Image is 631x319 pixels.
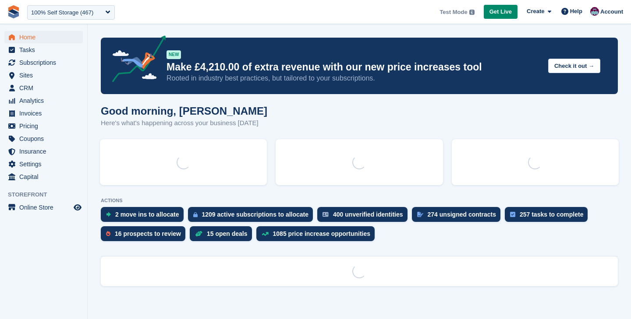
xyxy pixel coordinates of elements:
[101,105,267,117] h1: Good morning, [PERSON_NAME]
[19,133,72,145] span: Coupons
[101,207,188,226] a: 2 move ins to allocate
[207,230,248,237] div: 15 open deals
[19,31,72,43] span: Home
[4,69,83,81] a: menu
[106,231,110,236] img: prospect-51fa495bee0391a8d652442698ab0144808aea92771e9ea1ae160a38d050c398.svg
[4,171,83,183] a: menu
[469,10,475,15] img: icon-info-grey-7440780725fd019a000dd9b08b2336e03edf1995a4989e88bcd33f0948082b44.svg
[440,8,467,17] span: Test Mode
[193,212,198,217] img: active_subscription_to_allocate_icon-d502201f5373d7db506a760aba3b589e785aa758c864c3986d89f69b8ff3...
[19,69,72,81] span: Sites
[167,74,541,83] p: Rooted in industry best practices, but tailored to your subscriptions.
[19,171,72,183] span: Capital
[4,133,83,145] a: menu
[101,226,190,245] a: 16 prospects to review
[4,158,83,170] a: menu
[4,95,83,107] a: menu
[4,56,83,69] a: menu
[188,207,318,226] a: 1209 active subscriptions to allocate
[19,201,72,214] span: Online Store
[167,61,541,74] p: Make £4,210.00 of extra revenue with our new price increases tool
[19,120,72,132] span: Pricing
[317,207,412,226] a: 400 unverified identities
[484,5,518,19] a: Get Live
[19,56,72,69] span: Subscriptions
[4,120,83,132] a: menu
[190,226,256,245] a: 15 open deals
[520,211,584,218] div: 257 tasks to complete
[4,44,83,56] a: menu
[489,7,512,16] span: Get Live
[333,211,403,218] div: 400 unverified identities
[195,231,202,237] img: deal-1b604bf984904fb50ccaf53a9ad4b4a5d6e5aea283cecdc64d6e3604feb123c2.svg
[412,207,505,226] a: 274 unsigned contracts
[19,82,72,94] span: CRM
[256,226,379,245] a: 1085 price increase opportunities
[72,202,83,213] a: Preview store
[19,95,72,107] span: Analytics
[4,31,83,43] a: menu
[115,211,179,218] div: 2 move ins to allocate
[8,190,87,199] span: Storefront
[4,107,83,119] a: menu
[600,7,623,16] span: Account
[19,44,72,56] span: Tasks
[510,212,515,217] img: task-75834270c22a3079a89374b754ae025e5fb1db73e45f91037f5363f120a921f8.svg
[101,198,618,203] p: ACTIONS
[106,212,111,217] img: move_ins_to_allocate_icon-fdf77a2bb77ea45bf5b3d319d69a93e2d87916cf1d5bf7949dd705db3b84f3ca.svg
[101,118,267,128] p: Here's what's happening across your business [DATE]
[590,7,599,16] img: Brian Young
[548,59,600,73] button: Check it out →
[19,107,72,119] span: Invoices
[417,212,423,217] img: contract_signature_icon-13c848040528278c33f63329250d36e43548de30e8caae1d1a13099fd9432cc5.svg
[202,211,309,218] div: 1209 active subscriptions to allocate
[19,145,72,158] span: Insurance
[4,82,83,94] a: menu
[31,8,93,17] div: 100% Self Storage (467)
[4,145,83,158] a: menu
[527,7,544,16] span: Create
[167,50,181,59] div: NEW
[570,7,582,16] span: Help
[505,207,592,226] a: 257 tasks to complete
[4,201,83,214] a: menu
[323,212,329,217] img: verify_identity-adf6edd0f0f0b5bbfe63781bf79b02c33cf7c696d77639b501bdc392416b5a36.svg
[115,230,181,237] div: 16 prospects to review
[262,232,269,236] img: price_increase_opportunities-93ffe204e8149a01c8c9dc8f82e8f89637d9d84a8eef4429ea346261dce0b2c0.svg
[7,5,20,18] img: stora-icon-8386f47178a22dfd0bd8f6a31ec36ba5ce8667c1dd55bd0f319d3a0aa187defe.svg
[105,35,166,85] img: price-adjustments-announcement-icon-8257ccfd72463d97f412b2fc003d46551f7dbcb40ab6d574587a9cd5c0d94...
[19,158,72,170] span: Settings
[428,211,496,218] div: 274 unsigned contracts
[273,230,371,237] div: 1085 price increase opportunities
